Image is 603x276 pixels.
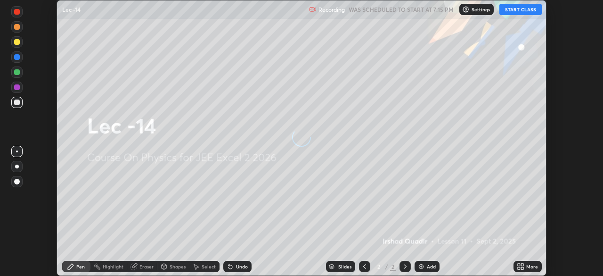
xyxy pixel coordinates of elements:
img: class-settings-icons [462,6,470,13]
div: Eraser [139,264,154,269]
div: / [385,264,388,269]
p: Recording [318,6,345,13]
img: add-slide-button [417,263,425,270]
div: Slides [338,264,351,269]
div: More [526,264,538,269]
button: START CLASS [499,4,542,15]
div: Undo [236,264,248,269]
div: Select [202,264,216,269]
p: Lec -14 [62,6,81,13]
div: 2 [390,262,396,271]
img: recording.375f2c34.svg [309,6,317,13]
div: Add [427,264,436,269]
div: 2 [374,264,383,269]
div: Highlight [103,264,123,269]
div: Shapes [170,264,186,269]
p: Settings [472,7,490,12]
div: Pen [76,264,85,269]
h5: WAS SCHEDULED TO START AT 7:15 PM [349,5,454,14]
